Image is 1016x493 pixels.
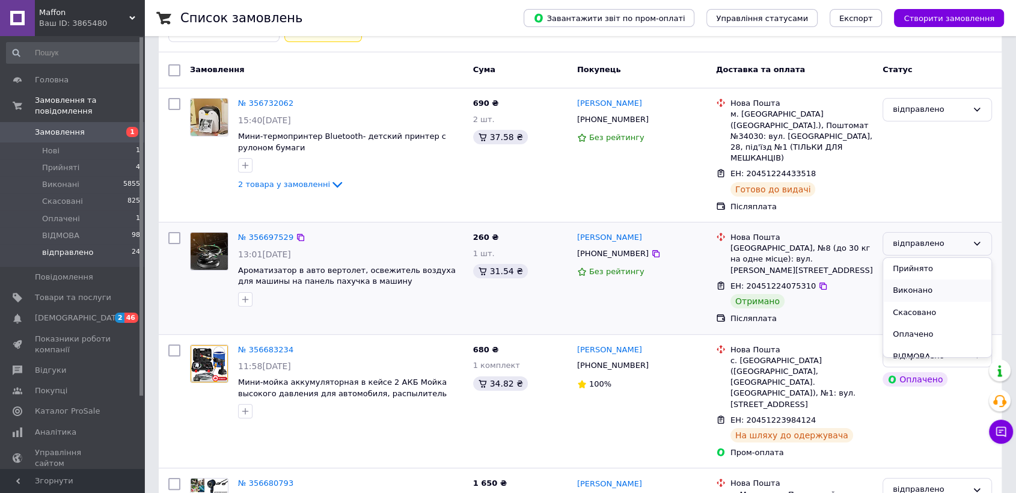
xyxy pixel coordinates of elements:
li: Оплачено [883,323,991,346]
span: ЕН: 20451223984124 [730,415,816,424]
span: Статус [883,65,913,74]
button: Експорт [830,9,883,27]
span: 260 ₴ [473,233,499,242]
h1: Список замовлень [180,11,302,25]
div: Післяплата [730,313,873,324]
a: Фото товару [190,232,228,271]
span: Управління статусами [716,14,808,23]
span: Товари та послуги [35,292,111,303]
span: 825 [127,196,140,207]
span: Без рейтингу [589,133,644,142]
span: Завантажити звіт по пром-оплаті [533,13,685,23]
span: Maffon [39,7,129,18]
div: [PHONE_NUMBER] [575,246,651,262]
div: Нова Пошта [730,98,873,109]
a: Створити замовлення [882,13,1004,22]
div: Пром-оплата [730,447,873,458]
span: 690 ₴ [473,99,499,108]
div: відправлено [893,237,967,250]
span: Каталог ProSale [35,406,100,417]
img: Фото товару [191,99,228,136]
div: 34.82 ₴ [473,376,528,391]
li: Виконано [883,280,991,302]
span: ВІДМОВА [42,230,79,241]
a: [PERSON_NAME] [577,344,642,356]
a: № 356680793 [238,479,293,488]
span: Виконані [42,179,79,190]
a: Фото товару [190,98,228,136]
span: 1 650 ₴ [473,479,507,488]
span: Скасовані [42,196,83,207]
input: Пошук [6,42,141,64]
span: 46 [124,313,138,323]
a: Фото товару [190,344,228,383]
div: Післяплата [730,201,873,212]
span: Створити замовлення [904,14,994,23]
a: № 356732062 [238,99,293,108]
button: Управління статусами [706,9,818,27]
a: Ароматизатор в авто вертолет, освежитель воздуха для машины на панель пахучка в машину [238,266,456,286]
span: 98 [132,230,140,241]
span: Замовлення [35,127,85,138]
img: Фото товару [191,233,228,270]
div: відправлено [893,103,967,116]
span: Замовлення та повідомлення [35,95,144,117]
button: Завантажити звіт по пром-оплаті [524,9,694,27]
div: [PHONE_NUMBER] [575,358,651,373]
a: [PERSON_NAME] [577,232,642,243]
span: Управління сайтом [35,447,111,469]
div: Готово до видачі [730,182,816,197]
span: ЕН: 20451224433518 [730,169,816,178]
div: Оплачено [883,372,947,387]
span: 1 [136,145,140,156]
a: № 356697529 [238,233,293,242]
span: Cума [473,65,495,74]
div: [PHONE_NUMBER] [575,112,651,127]
li: ВІДМОВА [883,346,991,368]
a: № 356683234 [238,345,293,354]
a: 2 товара у замовленні [238,180,344,189]
span: 2 [115,313,124,323]
span: 5855 [123,179,140,190]
button: Створити замовлення [894,9,1004,27]
div: Ваш ID: 3865480 [39,18,144,29]
span: Нові [42,145,60,156]
span: Показники роботи компанії [35,334,111,355]
div: Нова Пошта [730,344,873,355]
span: 2 шт. [473,115,495,124]
span: 680 ₴ [473,345,499,354]
div: Отримано [730,294,785,308]
span: 1 шт. [473,249,495,258]
span: відправлено [42,247,93,258]
span: Мини-термопринтер Bluetooth- детский принтер с рулоном бумаги [238,132,446,152]
img: Фото товару [191,345,228,382]
span: Аналітика [35,427,76,438]
span: 1 комплект [473,361,520,370]
span: Відгуки [35,365,66,376]
span: 13:01[DATE] [238,250,291,259]
div: Нова Пошта [730,232,873,243]
span: 4 [136,162,140,173]
span: 24 [132,247,140,258]
div: 31.54 ₴ [473,264,528,278]
span: Доставка та оплата [716,65,805,74]
a: Мини-мойка аккумуляторная в кейсе 2 АКБ Мойка высокого давления для автомобиля, распылитель пистолет [238,378,447,409]
div: м. [GEOGRAPHIC_DATA] ([GEOGRAPHIC_DATA].), Поштомат №34030: вул. [GEOGRAPHIC_DATA], 28, під'їзд №... [730,109,873,164]
a: [PERSON_NAME] [577,98,642,109]
span: Повідомлення [35,272,93,283]
span: 15:40[DATE] [238,115,291,125]
span: Без рейтингу [589,267,644,276]
span: Оплачені [42,213,80,224]
a: [PERSON_NAME] [577,479,642,490]
span: Покупець [577,65,621,74]
li: Прийнято [883,258,991,280]
span: Головна [35,75,69,85]
span: Покупці [35,385,67,396]
span: 1 [126,127,138,137]
div: с. [GEOGRAPHIC_DATA] ([GEOGRAPHIC_DATA], [GEOGRAPHIC_DATA]. [GEOGRAPHIC_DATA]), №1: вул. [STREET_... [730,355,873,410]
div: 37.58 ₴ [473,130,528,144]
span: Замовлення [190,65,244,74]
div: [GEOGRAPHIC_DATA], №8 (до 30 кг на одне місце): вул. [PERSON_NAME][STREET_ADDRESS] [730,243,873,276]
span: Прийняті [42,162,79,173]
div: Нова Пошта [730,478,873,489]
